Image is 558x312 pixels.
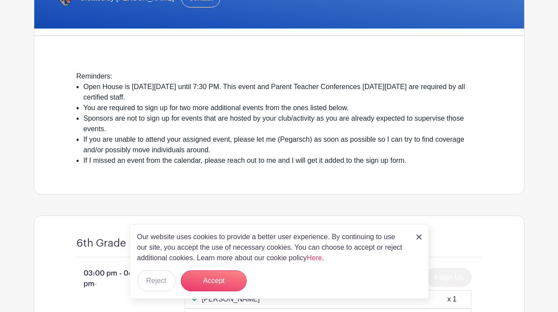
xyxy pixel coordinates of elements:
[62,265,171,293] p: 03:00 pm - 04:30 pm
[416,234,422,240] img: close_button-5f87c8562297e5c2d7936805f587ecaba9071eb48480494691a3f1689db116b3.svg
[77,71,482,82] div: Reminders:
[84,113,482,134] li: Sponsors are not to sign up for events that are hosted by your club/activity as you are already e...
[84,134,482,155] li: If you are unable to attend your assigned event, please let me (Pegarsch) as soon as possible so ...
[307,254,322,262] a: Here
[181,270,247,291] button: Accept
[84,155,482,166] li: If I missed an event from the calendar, please reach out to me and I will get it added to the sig...
[77,237,206,250] h4: 6th Grade Dance -- [DATE]
[95,280,97,287] span: -
[137,270,175,291] button: Reject
[84,82,482,103] li: Open House is [DATE][DATE] until 7:30 PM. This event and Parent Teacher Conferences [DATE][DATE] ...
[137,232,407,263] p: Our website uses cookies to provide a better user experience. By continuing to use our site, you ...
[84,103,482,113] li: You are required to sign up for two more additional events from the ones listed below.
[202,294,260,305] p: [PERSON_NAME]
[447,294,456,305] div: x 1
